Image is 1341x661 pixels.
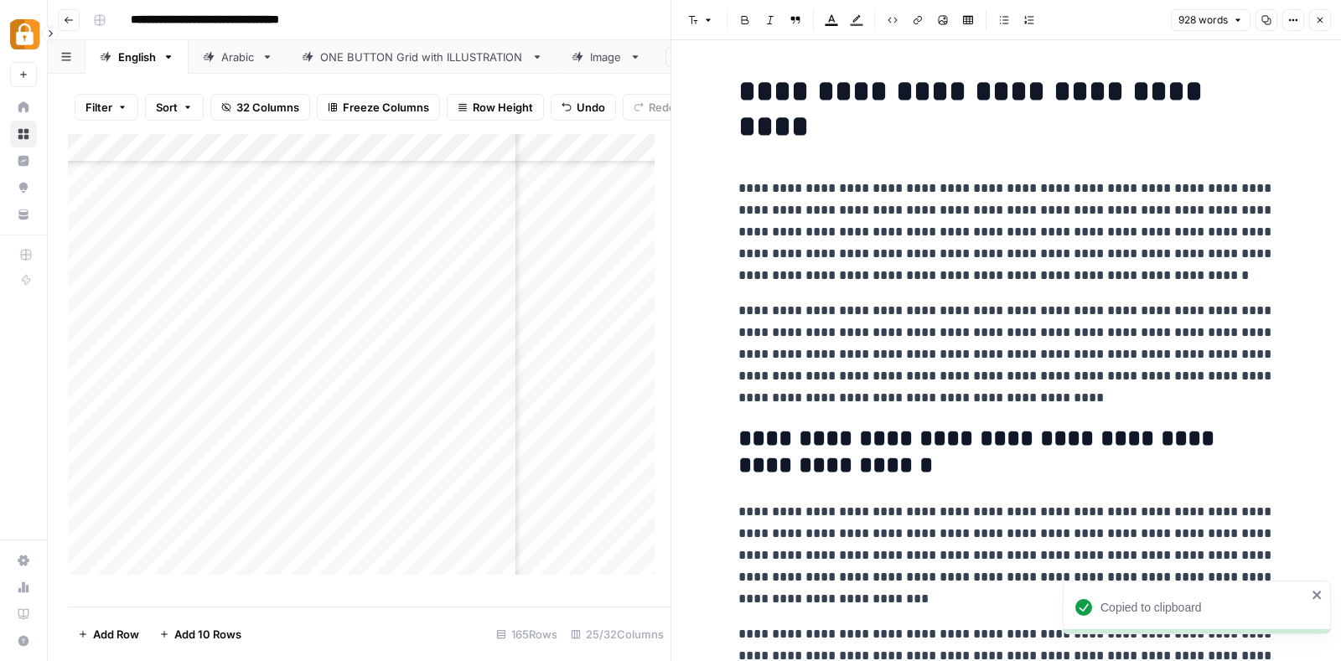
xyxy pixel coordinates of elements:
button: Undo [551,94,616,121]
a: Image [557,40,655,74]
button: 32 Columns [210,94,310,121]
a: Arabic [189,40,287,74]
div: ONE BUTTON Grid with ILLUSTRATION [320,49,525,65]
span: Add 10 Rows [174,626,241,643]
a: Browse [10,121,37,147]
a: Opportunities [10,174,37,201]
button: Row Height [447,94,544,121]
button: Filter [75,94,138,121]
span: Redo [649,99,676,116]
span: Add Row [93,626,139,643]
button: Add Row [68,621,149,648]
div: 25/32 Columns [564,621,670,648]
button: Help + Support [10,627,37,654]
span: Filter [85,99,112,116]
div: Copied to clipboard [1100,599,1307,616]
a: English [85,40,189,74]
button: Redo [623,94,686,121]
a: Learning Hub [10,601,37,627]
div: Image [590,49,623,65]
button: close [1312,588,1323,602]
a: Home [10,94,37,121]
a: Insights [10,147,37,174]
span: Row Height [473,99,533,116]
span: 928 words [1178,13,1228,28]
div: Arabic [221,49,255,65]
button: Freeze Columns [317,94,440,121]
button: 928 words [1171,9,1250,31]
span: Undo [577,99,605,116]
img: Adzz Logo [10,19,40,49]
button: Add 10 Rows [149,621,251,648]
a: Your Data [10,201,37,228]
div: 165 Rows [489,621,564,648]
a: Settings [10,547,37,574]
div: English [118,49,156,65]
span: 32 Columns [236,99,299,116]
span: Sort [156,99,178,116]
a: Usage [10,574,37,601]
button: Sort [145,94,204,121]
span: Freeze Columns [343,99,429,116]
button: Workspace: Adzz [10,13,37,55]
a: ONE BUTTON Grid with ILLUSTRATION [287,40,557,74]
